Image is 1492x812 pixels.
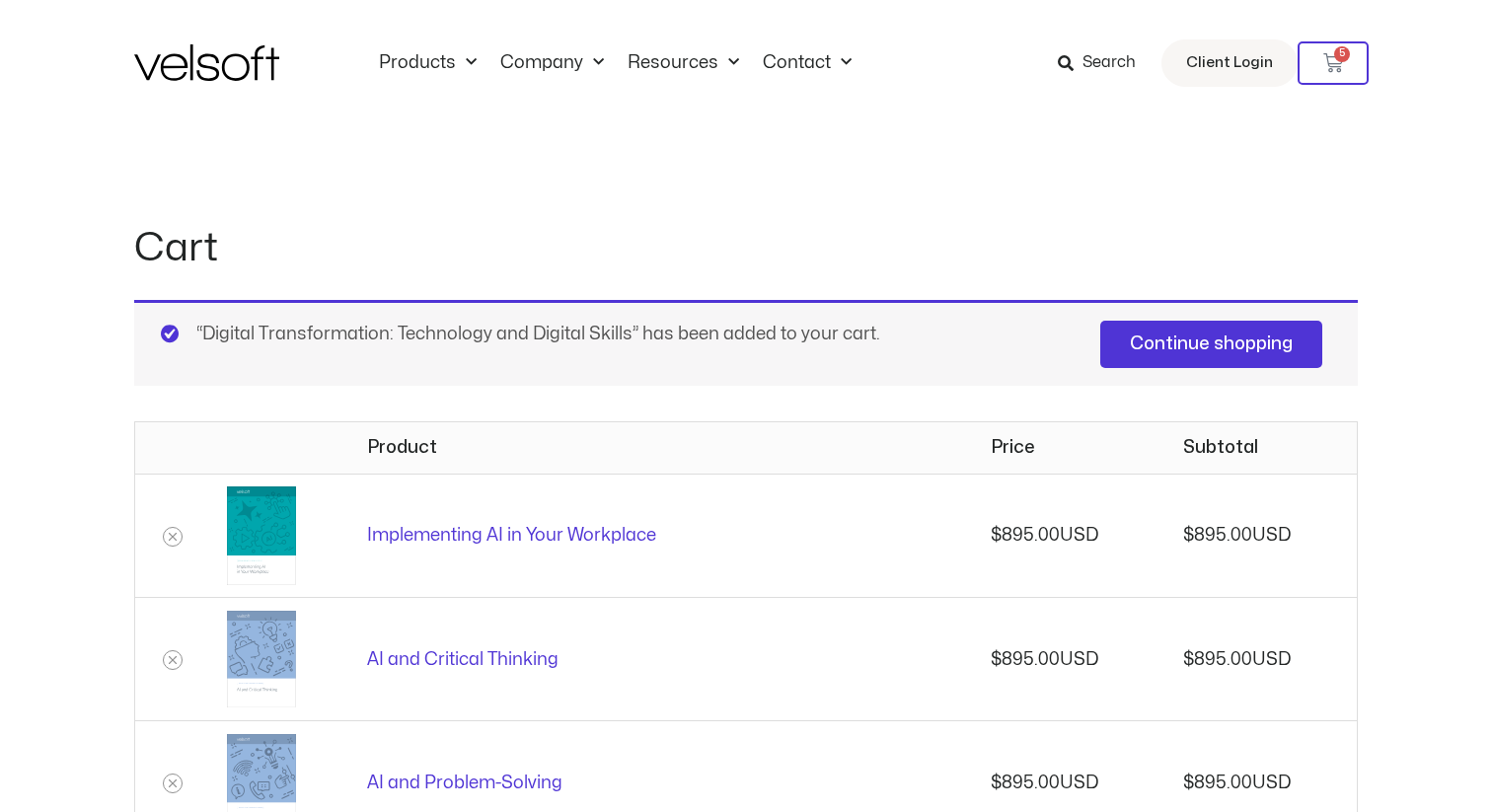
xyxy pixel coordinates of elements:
span: $ [991,775,1002,791]
bdi: 895.00 [1183,527,1252,544]
div: “Digital Transformation: Technology and Digital Skills” has been added to your cart. [134,300,1358,386]
a: Client Login [1161,39,1298,87]
span: $ [1183,775,1194,791]
th: Product [349,422,973,474]
span: $ [1183,527,1194,544]
a: AI and Problem-Solving [367,775,562,791]
th: Price [973,422,1164,474]
img: Implementing AI in Your Workplace [227,486,296,584]
span: Client Login [1186,50,1273,76]
bdi: 895.00 [1183,651,1252,668]
a: Search [1058,46,1150,80]
span: $ [991,651,1002,668]
a: Remove AI and Critical Thinking from cart [163,650,183,670]
img: Velsoft Training Materials [134,44,279,81]
bdi: 895.00 [991,527,1060,544]
a: ContactMenu Toggle [751,52,863,74]
h1: Cart [134,221,1358,276]
img: AI and Critical Thinking [227,611,296,708]
bdi: 895.00 [991,651,1060,668]
span: Search [1082,50,1136,76]
a: Continue shopping [1100,321,1322,368]
span: 5 [1334,46,1350,62]
th: Subtotal [1165,422,1357,474]
bdi: 895.00 [991,775,1060,791]
span: $ [1183,651,1194,668]
a: ProductsMenu Toggle [367,52,488,74]
a: Implementing AI in Your Workplace [367,527,656,544]
nav: Menu [367,52,863,74]
span: $ [991,527,1002,544]
a: Remove AI and Problem-Solving from cart [163,774,183,793]
a: 5 [1298,41,1369,85]
bdi: 895.00 [1183,775,1252,791]
a: ResourcesMenu Toggle [616,52,751,74]
a: AI and Critical Thinking [367,651,559,668]
a: Remove Implementing AI in Your Workplace from cart [163,527,183,547]
a: CompanyMenu Toggle [488,52,616,74]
